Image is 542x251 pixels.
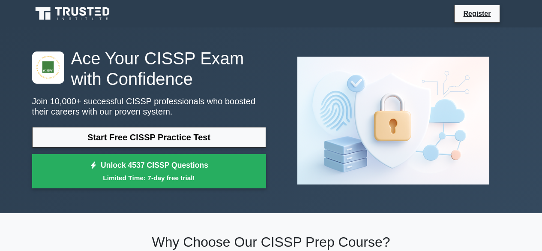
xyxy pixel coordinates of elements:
[32,127,266,148] a: Start Free CISSP Practice Test
[458,8,496,19] a: Register
[32,154,266,188] a: Unlock 4537 CISSP QuestionsLimited Time: 7-day free trial!
[43,173,255,183] small: Limited Time: 7-day free trial!
[32,234,510,250] h2: Why Choose Our CISSP Prep Course?
[32,48,266,89] h1: Ace Your CISSP Exam with Confidence
[32,96,266,117] p: Join 10,000+ successful CISSP professionals who boosted their careers with our proven system.
[290,50,496,191] img: CISSP Preview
